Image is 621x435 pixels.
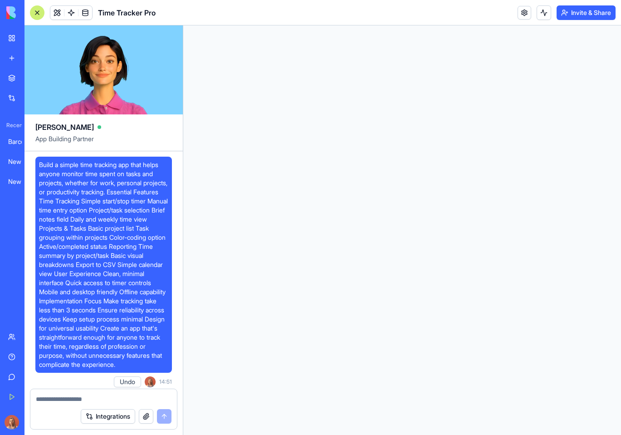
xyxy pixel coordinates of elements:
span: Time Tracker Pro [98,7,156,18]
div: Barcode Scanner Pro [8,137,34,146]
div: New App [8,157,34,166]
a: Barcode Scanner Pro [3,133,39,151]
span: Build a simple time tracking app that helps anyone monitor time spent on tasks and projects, whet... [39,160,168,369]
button: Undo [114,376,141,387]
span: App Building Partner [35,134,172,151]
span: 14:51 [159,378,172,386]
a: New App [3,173,39,191]
span: Recent [3,122,22,129]
div: New App [8,177,34,186]
a: New App [3,153,39,171]
button: Invite & Share [557,5,616,20]
span: [PERSON_NAME] [35,122,94,133]
img: Marina_gj5dtt.jpg [145,376,156,387]
img: logo [6,6,63,19]
img: Marina_gj5dtt.jpg [5,415,19,430]
button: Integrations [81,409,135,424]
